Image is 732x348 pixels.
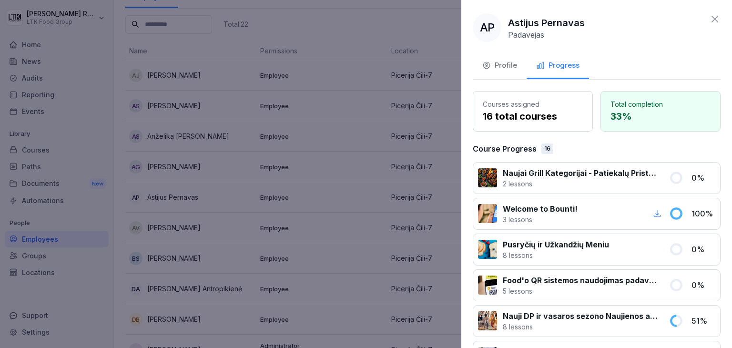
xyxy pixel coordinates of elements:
button: Progress [527,53,589,79]
p: Courses assigned [483,99,583,109]
div: Profile [482,60,517,71]
p: Nauji DP ir vasaros sezono Naujienos atkeliauja [503,310,658,322]
p: 16 total courses [483,109,583,123]
p: 2 lessons [503,179,658,189]
p: 3 lessons [503,215,578,225]
div: 16 [541,143,553,154]
p: Food'o QR sistemos naudojimas padavėjams ir svečiams [503,275,658,286]
p: Padavejas [508,30,544,40]
p: 51 % [691,315,715,327]
p: Course Progress [473,143,537,154]
p: Total completion [610,99,711,109]
p: Pusryčių ir Užkandžių Meniu [503,239,609,250]
button: Profile [473,53,527,79]
p: 100 % [691,208,715,219]
div: AP [473,13,501,42]
p: 5 lessons [503,286,658,296]
p: 8 lessons [503,250,609,260]
p: 8 lessons [503,322,658,332]
p: 0 % [691,172,715,184]
div: Progress [536,60,579,71]
p: 33 % [610,109,711,123]
p: 0 % [691,244,715,255]
p: 0 % [691,279,715,291]
p: Naujai Grill Kategorijai - Patiekalų Pristatymas ir Rekomendacijos [503,167,658,179]
p: Astijus Pernavas [508,16,585,30]
p: Welcome to Bounti! [503,203,578,215]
